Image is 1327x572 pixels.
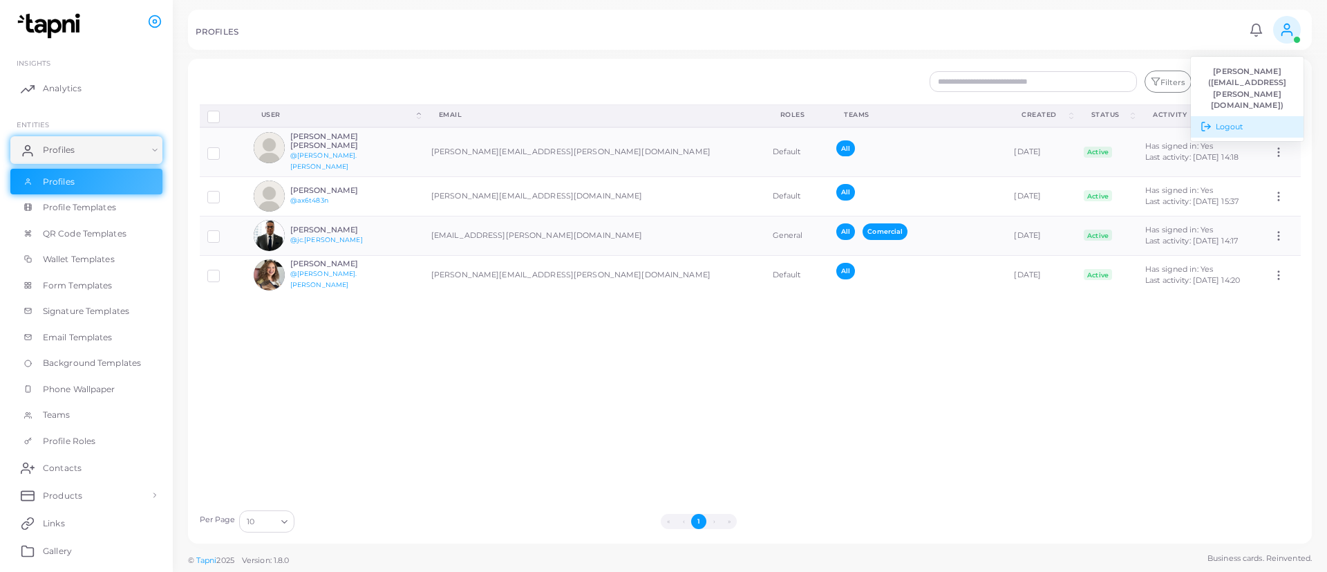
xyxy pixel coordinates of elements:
[863,223,907,239] span: Comercial
[1145,275,1240,285] span: Last activity: [DATE] 14:20
[1084,230,1113,241] span: Active
[43,435,95,448] span: Profile Roles
[10,402,162,428] a: Teams
[1145,225,1213,234] span: Has signed in: Yes
[254,132,285,163] img: avatar
[1145,185,1213,195] span: Has signed in: Yes
[43,357,141,369] span: Background Templates
[10,350,162,376] a: Background Templates
[43,144,75,156] span: Profiles
[1145,196,1239,206] span: Last activity: [DATE] 15:37
[836,184,855,200] span: All
[17,120,49,129] span: ENTITIES
[254,181,285,212] img: avatar
[254,259,285,290] img: avatar
[836,223,855,239] span: All
[844,110,991,120] div: Teams
[290,270,357,288] a: @[PERSON_NAME].[PERSON_NAME]
[10,246,162,273] a: Wallet Templates
[290,196,328,204] a: @ax6t483n
[10,136,162,164] a: Profiles
[424,176,765,216] td: [PERSON_NAME][EMAIL_ADDRESS][DOMAIN_NAME]
[691,514,706,529] button: Go to page 1
[290,151,357,170] a: @[PERSON_NAME].[PERSON_NAME]
[10,537,162,564] a: Gallery
[1145,264,1213,274] span: Has signed in: Yes
[298,514,1100,529] ul: Pagination
[290,225,392,234] h6: [PERSON_NAME]
[424,255,765,295] td: [PERSON_NAME][EMAIL_ADDRESS][PERSON_NAME][DOMAIN_NAME]
[290,259,392,268] h6: [PERSON_NAME]
[247,515,254,529] span: 10
[1084,190,1113,201] span: Active
[200,515,236,526] label: Per Page
[765,216,829,255] td: General
[1006,255,1075,295] td: [DATE]
[1216,121,1243,133] span: Logout
[836,140,855,156] span: All
[254,220,285,251] img: avatar
[1091,110,1128,120] div: Status
[1006,176,1075,216] td: [DATE]
[196,555,217,565] a: Tapni
[1006,127,1075,176] td: [DATE]
[256,514,276,529] input: Search for option
[765,176,829,216] td: Default
[1145,236,1238,246] span: Last activity: [DATE] 14:17
[1022,110,1066,120] div: Created
[43,517,65,530] span: Links
[10,75,162,102] a: Analytics
[43,331,113,344] span: Email Templates
[10,298,162,324] a: Signature Templates
[10,324,162,351] a: Email Templates
[239,510,294,533] div: Search for option
[439,110,750,120] div: Email
[188,555,289,566] span: ©
[765,255,829,295] td: Default
[43,545,72,557] span: Gallery
[43,462,82,474] span: Contacts
[1145,141,1213,151] span: Has signed in: Yes
[1006,216,1075,255] td: [DATE]
[43,490,82,502] span: Products
[765,127,829,176] td: Default
[10,221,162,247] a: QR Code Templates
[290,236,363,243] a: @jc.[PERSON_NAME]
[196,27,238,37] h5: PROFILES
[836,263,855,279] span: All
[1084,147,1113,158] span: Active
[10,509,162,537] a: Links
[261,110,414,120] div: User
[424,216,765,255] td: [EMAIL_ADDRESS][PERSON_NAME][DOMAIN_NAME]
[12,13,89,39] img: logo
[43,305,129,317] span: Signature Templates
[242,555,290,565] span: Version: 1.8.0
[43,409,70,421] span: Teams
[216,555,234,566] span: 2025
[1153,110,1250,120] div: activity
[43,176,75,188] span: Profiles
[43,201,116,214] span: Profile Templates
[10,194,162,221] a: Profile Templates
[10,169,162,195] a: Profiles
[780,110,813,120] div: Roles
[424,127,765,176] td: [PERSON_NAME][EMAIL_ADDRESS][PERSON_NAME][DOMAIN_NAME]
[1084,269,1113,280] span: Active
[10,273,162,299] a: Form Templates
[43,228,126,240] span: QR Code Templates
[10,454,162,481] a: Contacts
[290,132,392,150] h6: [PERSON_NAME] [PERSON_NAME]
[10,376,162,403] a: Phone Wallpaper
[10,481,162,509] a: Products
[10,428,162,454] a: Profile Roles
[43,82,82,95] span: Analytics
[290,186,392,195] h6: [PERSON_NAME]
[1207,553,1312,564] span: Business cards. Reinvented.
[200,104,246,127] th: Row-selection
[43,383,115,396] span: Phone Wallpaper
[43,279,113,292] span: Form Templates
[1145,71,1192,93] button: Filters
[17,59,50,67] span: INSIGHTS
[1145,152,1239,162] span: Last activity: [DATE] 14:18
